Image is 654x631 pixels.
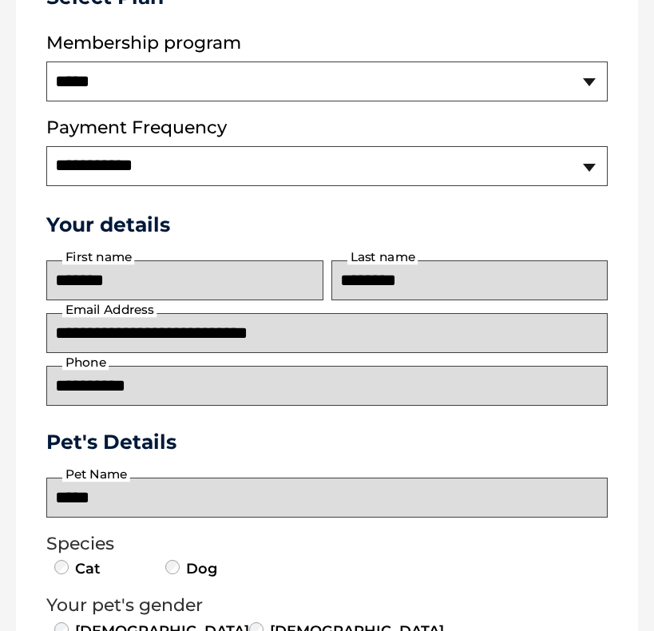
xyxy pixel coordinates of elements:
[62,355,109,370] label: Phone
[62,250,134,264] label: First name
[46,33,608,54] label: Membership program
[62,303,157,317] label: Email Address
[46,595,608,616] legend: Your pet's gender
[40,430,614,454] h3: Pet's Details
[46,117,227,138] label: Payment Frequency
[46,534,608,554] legend: Species
[347,250,418,264] label: Last name
[46,212,608,236] h3: Your details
